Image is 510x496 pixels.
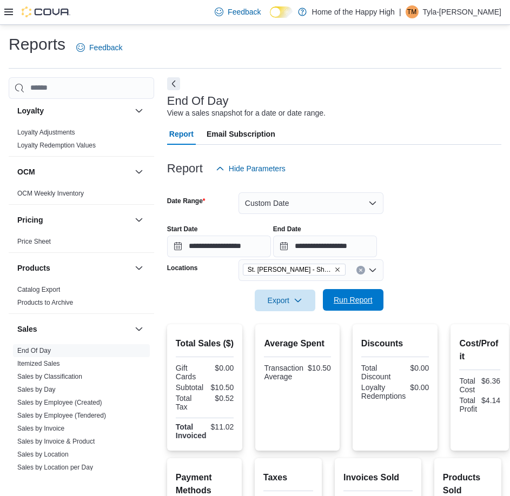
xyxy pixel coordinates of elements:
div: $0.52 [207,394,234,403]
input: Press the down key to open a popover containing a calendar. [273,236,377,257]
h2: Total Sales ($) [176,337,234,350]
div: View a sales snapshot for a date or date range. [167,108,326,119]
button: Run Report [323,289,383,311]
label: Locations [167,264,198,272]
input: Press the down key to open a popover containing a calendar. [167,236,271,257]
div: $0.00 [398,364,429,372]
div: Loyalty [9,126,154,156]
button: Products [17,263,130,273]
span: Sales by Employee (Tendered) [17,411,106,420]
span: Loyalty Redemption Values [17,141,96,150]
span: Hide Parameters [229,163,286,174]
button: Clear input [356,266,365,274]
h3: OCM [17,166,35,177]
div: $10.50 [208,383,234,392]
label: Date Range [167,197,206,205]
a: End Of Day [17,347,51,354]
span: Loyalty Adjustments [17,128,75,137]
p: Tyla-[PERSON_NAME] [423,5,501,18]
a: Products to Archive [17,299,73,306]
span: Export [261,290,309,311]
a: Loyalty Redemption Values [17,142,96,149]
div: Transaction Average [264,364,303,381]
span: TM [407,5,416,18]
a: Itemized Sales [17,360,60,367]
span: Feedback [89,42,122,53]
span: Email Subscription [207,123,275,145]
span: St. [PERSON_NAME] - Shoppes @ [PERSON_NAME] - Fire & Flower [248,264,332,275]
h3: End Of Day [167,95,229,108]
h3: Pricing [17,215,43,225]
button: Custom Date [239,192,383,214]
span: Sales by Location [17,450,69,459]
a: Catalog Export [17,286,60,293]
button: OCM [133,165,145,178]
button: Loyalty [133,104,145,117]
div: Subtotal [176,383,203,392]
a: Feedback [210,1,265,23]
a: Sales by Day [17,386,56,393]
strong: Total Invoiced [176,423,207,440]
a: Sales by Invoice & Product [17,438,95,445]
div: Total Tax [176,394,203,411]
a: OCM Weekly Inventory [17,190,84,197]
div: $4.14 [481,396,500,405]
h3: Products [17,263,50,273]
div: $0.00 [410,383,429,392]
div: $11.02 [211,423,234,431]
h2: Taxes [263,471,313,484]
h3: Report [167,162,203,175]
div: $10.50 [308,364,331,372]
a: Sales by Employee (Tendered) [17,412,106,419]
button: Pricing [133,213,145,226]
h3: Loyalty [17,105,44,116]
button: Open list of options [368,266,377,274]
div: Loyalty Redemptions [361,383,406,400]
button: Loyalty [17,105,130,116]
h1: Reports [9,33,65,55]
div: Pricing [9,235,154,252]
span: Catalog Export [17,285,60,294]
span: Price Sheet [17,237,51,246]
button: Next [167,77,180,90]
a: Feedback [72,37,127,58]
button: Sales [133,323,145,336]
div: $0.00 [207,364,234,372]
span: Sales by Invoice [17,424,64,433]
button: Pricing [17,215,130,225]
label: Start Date [167,225,198,233]
span: OCM Weekly Inventory [17,189,84,198]
button: OCM [17,166,130,177]
div: OCM [9,187,154,204]
button: Sales [17,324,130,334]
a: Sales by Classification [17,373,82,380]
span: Report [169,123,194,145]
h2: Cost/Profit [459,337,500,363]
a: Price Sheet [17,238,51,245]
div: $6.36 [481,377,500,385]
img: Cova [22,6,70,17]
a: Sales by Location per Day [17,464,93,471]
h2: Average Spent [264,337,330,350]
button: Export [255,290,315,311]
span: Sales by Invoice & Product [17,437,95,446]
button: Hide Parameters [211,158,290,179]
input: Dark Mode [270,6,293,18]
span: Feedback [228,6,261,17]
div: Total Discount [361,364,393,381]
a: Sales by Employee (Created) [17,399,102,406]
h2: Invoices Sold [343,471,413,484]
span: Products to Archive [17,298,73,307]
h2: Discounts [361,337,429,350]
h3: Sales [17,324,37,334]
span: St. Albert - Shoppes @ Giroux - Fire & Flower [243,264,346,276]
p: Home of the Happy High [312,5,395,18]
span: Run Report [334,294,373,305]
a: Sales by Location [17,451,69,458]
